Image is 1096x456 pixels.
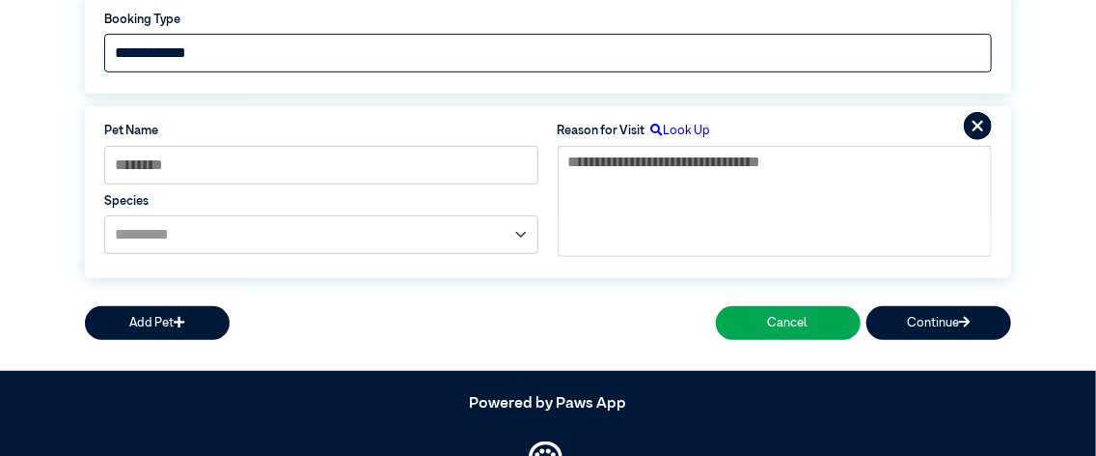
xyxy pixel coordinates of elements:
button: Cancel [716,306,861,340]
label: Booking Type [104,11,992,29]
label: Species [104,192,538,211]
label: Pet Name [104,122,538,140]
label: Reason for Visit [558,122,645,140]
button: Continue [866,306,1011,340]
label: Look Up [645,122,711,140]
button: Add Pet [85,306,230,340]
h5: Powered by Paws App [85,395,1011,413]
